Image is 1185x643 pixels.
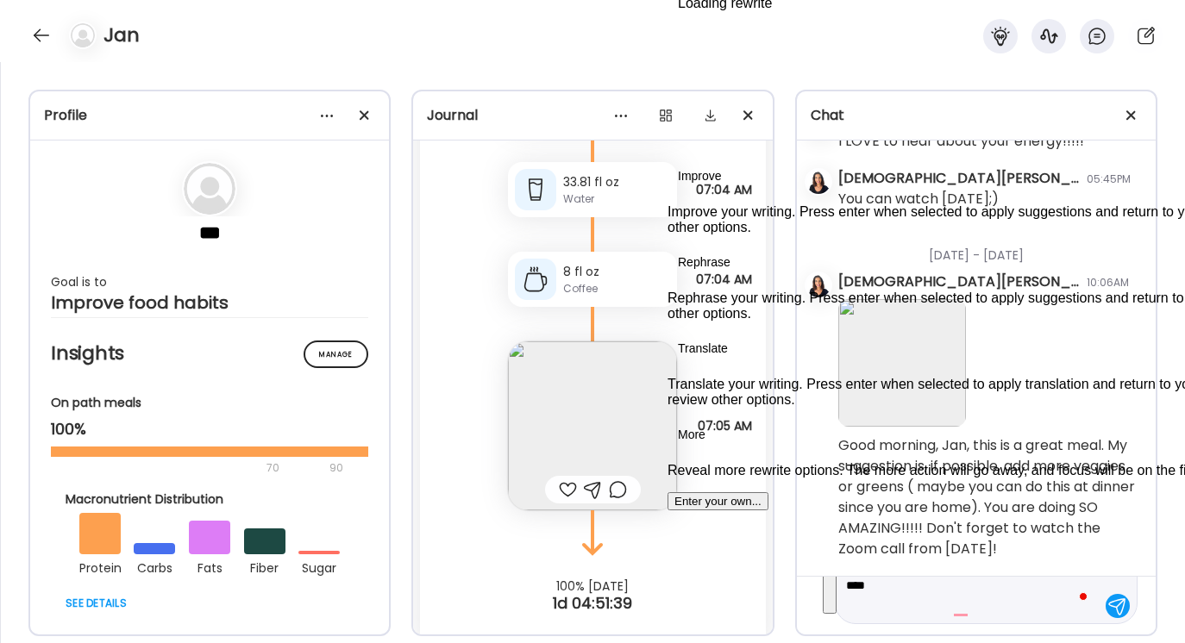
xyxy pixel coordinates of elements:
img: images%2FgxsDnAh2j9WNQYhcT5jOtutxUNC2%2F7vzk0cvNjlALcAOLODAD%2FBILnq6gcC70jWKB6tEPo_240 [508,341,677,510]
div: 33.81 fl oz [563,173,670,191]
div: fiber [244,554,285,578]
div: 1d 04:51:39 [413,593,772,614]
h2: Insights [51,340,368,366]
div: Journal [427,105,758,126]
div: Manage [304,340,368,368]
img: bg-avatar-default.svg [184,163,235,215]
div: On path meals [51,394,368,412]
div: 8 fl oz [563,263,670,281]
div: Water [563,191,670,207]
div: Improve food habits [51,292,368,313]
div: 100% [DATE] [413,579,772,593]
div: Macronutrient Distribution [66,490,354,509]
img: bg-avatar-default.svg [71,23,95,47]
div: sugar [298,554,340,578]
h4: Jan [103,22,140,49]
div: 70 [51,458,324,478]
div: 100% [51,419,368,440]
div: Profile [44,105,375,126]
div: 90 [328,458,345,478]
div: Goal is to [51,272,368,292]
div: Coffee [563,281,670,297]
div: protein [79,554,121,578]
div: fats [189,554,230,578]
div: carbs [134,554,175,578]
